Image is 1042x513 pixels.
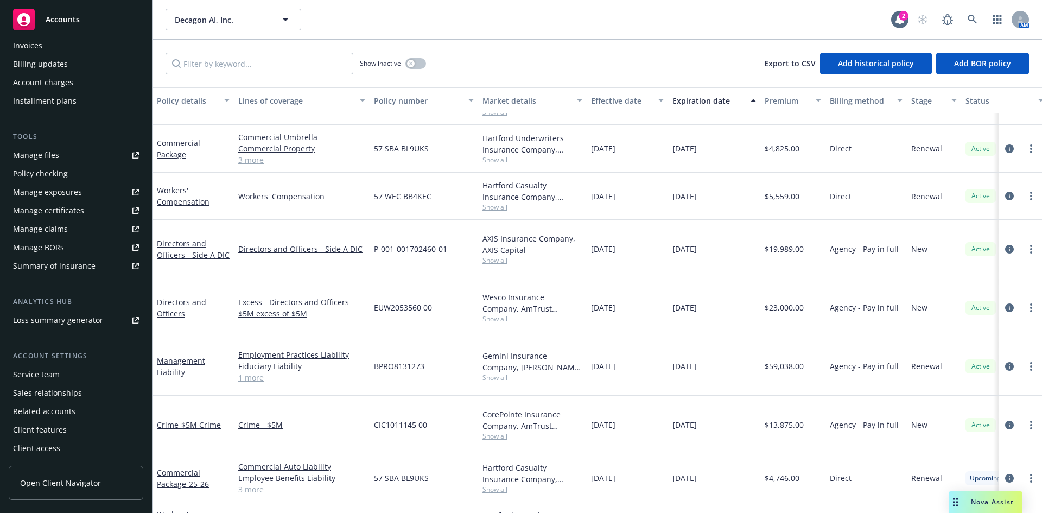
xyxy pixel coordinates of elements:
a: circleInformation [1003,419,1016,432]
a: circleInformation [1003,472,1016,485]
div: Tools [9,131,143,142]
span: P-001-001702460-01 [374,243,447,255]
a: Commercial Property [238,143,365,154]
a: Search [962,9,983,30]
span: 57 WEC BB4KEC [374,191,431,202]
span: Show all [482,485,582,494]
button: Expiration date [668,87,760,113]
a: Manage BORs [9,239,143,256]
span: BPRO8131273 [374,360,424,372]
a: Report a Bug [937,9,958,30]
a: more [1025,142,1038,155]
button: Decagon AI, Inc. [166,9,301,30]
button: Add BOR policy [936,53,1029,74]
span: Show all [482,256,582,265]
span: [DATE] [672,472,697,484]
button: Add historical policy [820,53,932,74]
a: Sales relationships [9,384,143,402]
div: Billing method [830,95,891,106]
div: Status [965,95,1032,106]
span: Agency - Pay in full [830,302,899,313]
span: Upcoming [970,473,1001,483]
span: - $5M Crime [179,420,221,430]
button: Lines of coverage [234,87,370,113]
div: Client access [13,440,60,457]
button: Stage [907,87,961,113]
a: Account charges [9,74,143,91]
a: 1 more [238,372,365,383]
a: Client access [9,440,143,457]
a: Billing updates [9,55,143,73]
a: Workers' Compensation [157,185,209,207]
div: Policy details [157,95,218,106]
div: Billing updates [13,55,68,73]
span: CIC1011145 00 [374,419,427,430]
a: Summary of insurance [9,257,143,275]
div: Hartford Casualty Insurance Company, Hartford Insurance Group [482,180,582,202]
span: Nova Assist [971,497,1014,506]
div: Manage certificates [13,202,84,219]
span: Active [970,420,992,430]
div: Hartford Underwriters Insurance Company, Hartford Insurance Group [482,132,582,155]
a: Client features [9,421,143,439]
span: $5,559.00 [765,191,799,202]
div: Market details [482,95,570,106]
span: [DATE] [591,243,615,255]
button: Export to CSV [764,53,816,74]
div: Manage claims [13,220,68,238]
a: Commercial Package [157,467,209,489]
a: more [1025,189,1038,202]
div: Drag to move [949,491,962,513]
a: more [1025,301,1038,314]
a: Installment plans [9,92,143,110]
a: circleInformation [1003,243,1016,256]
div: Lines of coverage [238,95,353,106]
a: Manage files [9,147,143,164]
span: [DATE] [672,243,697,255]
span: [DATE] [591,143,615,154]
span: Renewal [911,472,942,484]
a: more [1025,472,1038,485]
a: Service team [9,366,143,383]
span: [DATE] [591,191,615,202]
span: EUW2053560 00 [374,302,432,313]
div: Wesco Insurance Company, AmTrust Financial Services [482,292,582,314]
div: Policy number [374,95,462,106]
span: Show all [482,373,582,382]
span: $4,825.00 [765,143,799,154]
a: Related accounts [9,403,143,420]
div: Analytics hub [9,296,143,307]
input: Filter by keyword... [166,53,353,74]
a: Directors and Officers - Side A DIC [238,243,365,255]
span: - 25-26 [186,479,209,489]
div: Expiration date [672,95,744,106]
span: [DATE] [591,419,615,430]
div: AXIS Insurance Company, AXIS Capital [482,233,582,256]
span: [DATE] [672,143,697,154]
div: Installment plans [13,92,77,110]
div: CorePointe Insurance Company, AmTrust Financial Services [482,409,582,432]
a: more [1025,419,1038,432]
div: Client features [13,421,67,439]
a: circleInformation [1003,189,1016,202]
div: Gemini Insurance Company, [PERSON_NAME] Corporation [482,350,582,373]
span: Open Client Navigator [20,477,101,489]
span: [DATE] [672,419,697,430]
span: $4,746.00 [765,472,799,484]
a: Start snowing [912,9,933,30]
span: Active [970,191,992,201]
span: Decagon AI, Inc. [175,14,269,26]
span: Show all [482,155,582,164]
div: 2 [899,11,908,21]
span: Renewal [911,360,942,372]
div: Policy checking [13,165,68,182]
span: Direct [830,472,852,484]
button: Market details [478,87,587,113]
span: Direct [830,143,852,154]
span: Active [970,244,992,254]
span: $19,989.00 [765,243,804,255]
span: Active [970,303,992,313]
span: [DATE] [591,360,615,372]
a: Manage claims [9,220,143,238]
button: Nova Assist [949,491,1022,513]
